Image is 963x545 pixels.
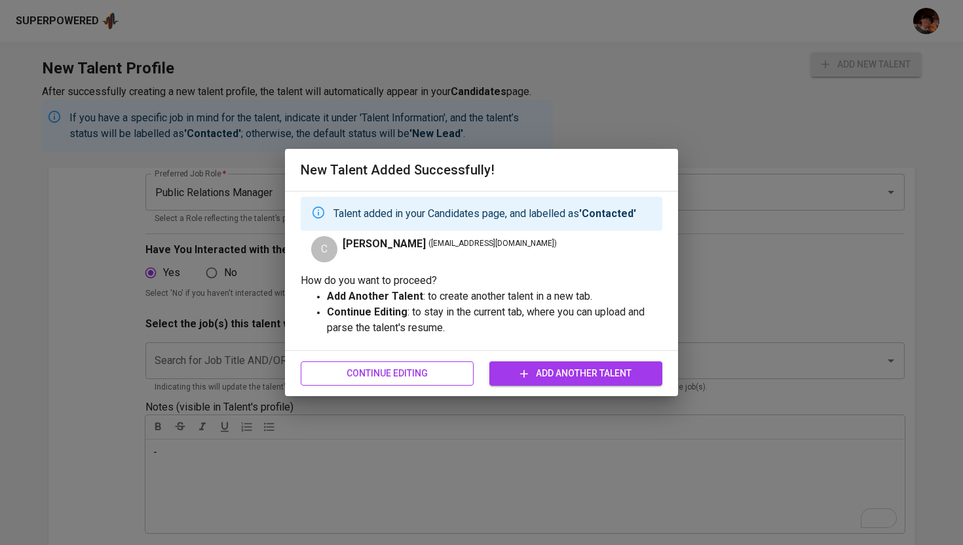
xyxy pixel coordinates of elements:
[428,237,557,251] span: ( [EMAIL_ADDRESS][DOMAIN_NAME] )
[327,306,407,318] strong: Continue Editing
[301,159,662,180] h6: New Talent Added Successfully!
[327,304,662,336] p: : to stay in the current tab, where you can upload and parse the talent's resume.
[327,290,423,302] strong: Add Another Talent
[311,365,463,382] span: Continue Editing
[579,207,636,220] strong: 'Contacted'
[311,236,337,262] div: C
[500,365,652,382] span: Add Another Talent
[327,289,662,304] p: : to create another talent in a new tab.
[489,361,662,386] button: Add Another Talent
[301,273,662,289] p: How do you want to proceed?
[343,236,426,252] span: [PERSON_NAME]
[333,206,636,222] p: Talent added in your Candidates page, and labelled as
[301,361,474,386] button: Continue Editing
